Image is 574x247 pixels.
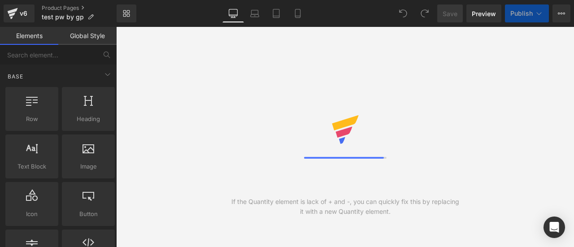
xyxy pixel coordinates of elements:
[287,4,309,22] a: Mobile
[65,162,112,171] span: Image
[8,209,56,219] span: Icon
[394,4,412,22] button: Undo
[65,209,112,219] span: Button
[544,217,565,238] div: Open Intercom Messenger
[18,8,29,19] div: v6
[65,114,112,124] span: Heading
[230,197,460,217] div: If the Quantity element is lack of + and -, you can quickly fix this by replacing it with a new Q...
[466,4,501,22] a: Preview
[552,4,570,22] button: More
[505,4,549,22] button: Publish
[8,114,56,124] span: Row
[58,27,117,45] a: Global Style
[117,4,136,22] a: New Library
[4,4,35,22] a: v6
[8,162,56,171] span: Text Block
[265,4,287,22] a: Tablet
[244,4,265,22] a: Laptop
[510,10,533,17] span: Publish
[42,4,117,12] a: Product Pages
[472,9,496,18] span: Preview
[443,9,457,18] span: Save
[42,13,84,21] span: test pw by gp
[222,4,244,22] a: Desktop
[7,72,24,81] span: Base
[416,4,434,22] button: Redo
